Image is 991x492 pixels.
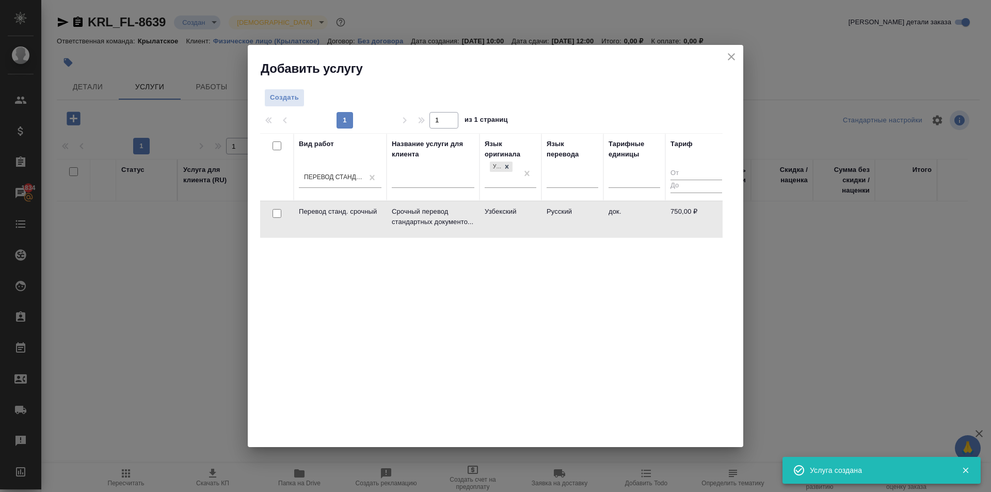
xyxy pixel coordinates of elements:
[541,201,603,237] td: Русский
[670,180,722,193] input: До
[299,207,381,217] p: Перевод станд. срочный
[261,60,743,77] h2: Добавить услугу
[299,139,334,149] div: Вид работ
[609,139,660,160] div: Тарифные единицы
[392,139,474,160] div: Название услуги для клиента
[603,201,665,237] td: док.
[724,49,739,65] button: close
[670,139,693,149] div: Тариф
[670,167,722,180] input: От
[392,207,474,227] p: Срочный перевод стандартных документо...
[547,139,598,160] div: Язык перевода
[665,201,727,237] td: 750,00 ₽
[304,173,364,182] div: Перевод станд. срочный
[955,466,976,475] button: Закрыть
[489,161,514,173] div: Узбекский
[810,465,946,475] div: Услуга создана
[485,139,536,160] div: Язык оригинала
[479,201,541,237] td: Узбекский
[264,89,305,107] button: Создать
[270,92,299,104] span: Создать
[465,114,508,129] span: из 1 страниц
[490,162,501,172] div: Узбекский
